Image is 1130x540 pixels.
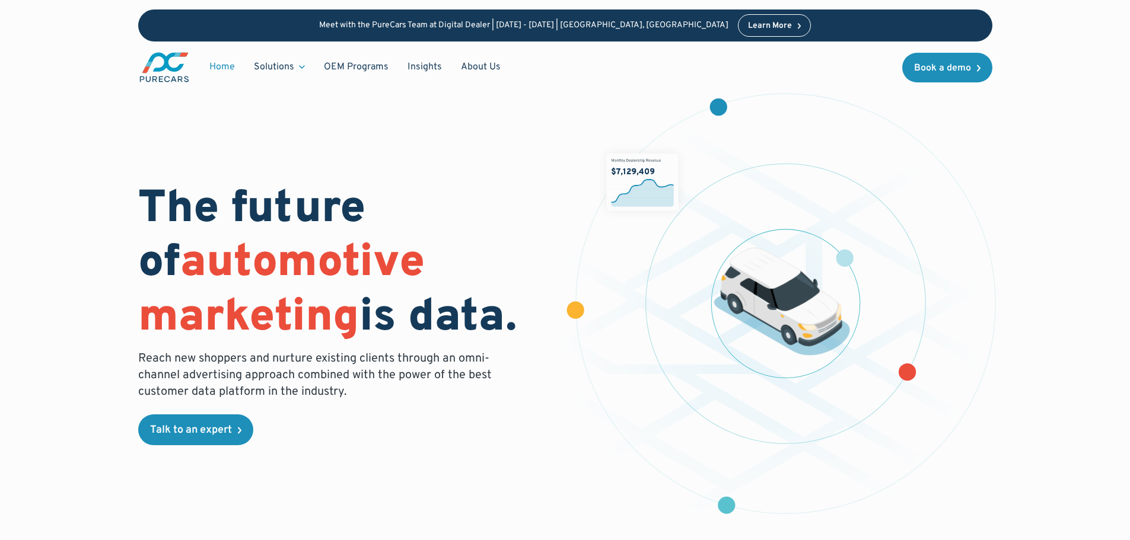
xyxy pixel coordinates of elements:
a: About Us [451,56,510,78]
a: Insights [398,56,451,78]
h1: The future of is data. [138,183,551,346]
a: Home [200,56,244,78]
p: Reach new shoppers and nurture existing clients through an omni-channel advertising approach comb... [138,350,499,400]
p: Meet with the PureCars Team at Digital Dealer | [DATE] - [DATE] | [GEOGRAPHIC_DATA], [GEOGRAPHIC_... [319,21,728,31]
div: Talk to an expert [150,425,232,436]
a: Learn More [738,14,811,37]
div: Learn More [748,22,792,30]
div: Solutions [254,60,294,74]
div: Book a demo [914,63,971,73]
a: main [138,51,190,84]
div: Solutions [244,56,314,78]
a: Book a demo [902,53,992,82]
img: purecars logo [138,51,190,84]
img: illustration of a vehicle [714,248,850,356]
span: automotive marketing [138,235,425,346]
a: Talk to an expert [138,414,253,445]
a: OEM Programs [314,56,398,78]
img: chart showing monthly dealership revenue of $7m [606,154,678,211]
